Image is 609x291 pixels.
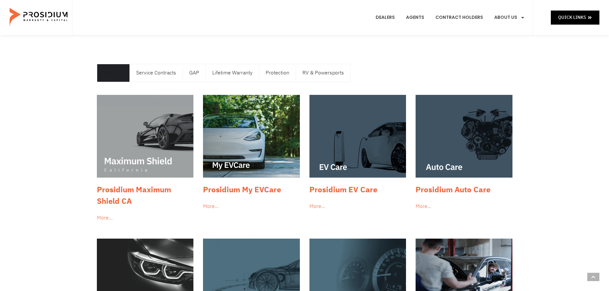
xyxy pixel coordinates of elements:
[551,11,599,24] a: Quick Links
[431,6,488,29] a: Contract Holders
[371,6,530,29] nav: Menu
[97,64,350,82] nav: Menu
[259,64,296,82] a: Protection
[200,92,303,214] a: Prosidium My EVCare More…
[309,184,406,195] h3: Prosidium EV Care
[130,64,183,82] a: Service Contracts
[203,202,300,211] div: More…
[97,184,194,207] h3: Prosidium Maximum Shield CA
[416,202,512,211] div: More…
[206,64,259,82] a: Lifetime Warranty
[203,184,300,195] h3: Prosidium My EVCare
[371,6,400,29] a: Dealers
[306,92,410,214] a: Prosidium EV Care More…
[94,92,197,226] a: Prosidium Maximum Shield CA More…
[416,184,512,195] h3: Prosidium Auto Care
[401,6,429,29] a: Agents
[309,202,406,211] div: More…
[296,64,350,82] a: RV & Powersports
[558,13,586,21] span: Quick Links
[97,213,194,223] div: More…
[183,64,206,82] a: GAP
[97,64,129,82] a: Show All
[489,6,530,29] a: About Us
[412,92,516,214] a: Prosidium Auto Care More…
